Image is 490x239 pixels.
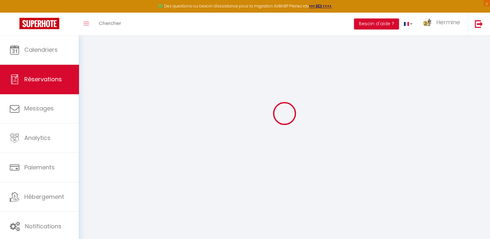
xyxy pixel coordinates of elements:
[24,193,64,201] span: Hébergement
[94,13,126,35] a: Chercher
[475,20,483,28] img: logout
[436,18,460,26] span: Hermine
[24,163,55,171] span: Paiements
[24,75,62,83] span: Réservations
[24,104,54,112] span: Messages
[422,18,432,26] img: ...
[309,3,332,9] a: >>> ICI <<<<
[19,18,59,29] img: Super Booking
[354,18,399,29] button: Besoin d'aide ?
[25,222,62,230] span: Notifications
[24,46,58,54] span: Calendriers
[99,20,121,27] span: Chercher
[417,13,468,35] a: ... Hermine
[24,134,51,142] span: Analytics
